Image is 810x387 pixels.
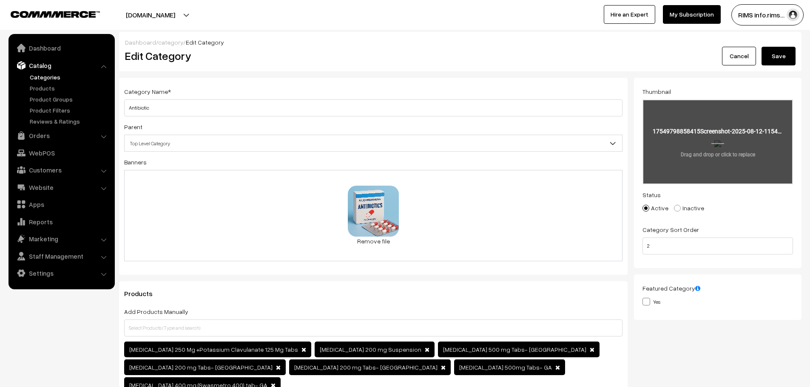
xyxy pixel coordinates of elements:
a: COMMMERCE [11,8,85,19]
label: Thumbnail [642,87,671,96]
a: Customers [11,162,112,178]
label: Category Sort Order [642,225,699,234]
a: Marketing [11,231,112,246]
a: Cancel [722,47,756,65]
span: Products [124,289,163,298]
span: Top Level Category [124,135,622,152]
span: [MEDICAL_DATA] 250 Mg +Potassium Clavulanate 125 Mg Tabs [129,346,298,353]
a: Product Groups [28,95,112,104]
a: Categories [28,73,112,82]
img: user [787,8,799,21]
label: Inactive [674,203,704,212]
a: Product Filters [28,106,112,115]
label: Add Products Manually [124,307,188,316]
a: Reports [11,214,112,229]
a: Hire an Expert [604,5,655,24]
label: Active [642,203,668,212]
input: Select Products (Type and search) [124,319,622,336]
a: Staff Management [11,249,112,264]
img: COMMMERCE [11,11,100,17]
button: RIMS info.rims… [731,4,804,25]
span: [MEDICAL_DATA] 500 mg Tabs- [GEOGRAPHIC_DATA] [443,346,586,353]
span: [MEDICAL_DATA] 200 mg Tabs- [GEOGRAPHIC_DATA] [129,364,273,371]
div: / / [125,38,796,47]
label: Banners [124,158,147,167]
a: My Subscription [663,5,721,24]
span: Top Level Category [125,136,622,151]
a: Catalog [11,58,112,73]
label: Status [642,190,661,199]
button: Save [762,47,796,65]
input: Enter Number [642,237,793,254]
a: Products [28,84,112,93]
a: Reviews & Ratings [28,117,112,126]
label: Featured Category [642,284,700,293]
span: [MEDICAL_DATA] 200 mg Tabs- [GEOGRAPHIC_DATA] [294,364,438,371]
a: WebPOS [11,145,112,161]
a: Dashboard [125,39,156,46]
label: Category Name [124,87,171,96]
a: Remove file [348,237,399,246]
input: Category Name [124,99,622,116]
label: Parent [124,122,142,131]
span: [MEDICAL_DATA] 500mg Tabs- GA [459,364,552,371]
a: Orders [11,128,112,143]
h2: Edit Category [125,49,625,62]
a: Website [11,180,112,195]
a: Dashboard [11,40,112,56]
label: Yes [642,297,660,306]
a: Settings [11,266,112,281]
a: Apps [11,197,112,212]
span: [MEDICAL_DATA] 200 mg Suspension [320,346,421,353]
button: [DOMAIN_NAME] [96,4,205,25]
a: category [158,39,183,46]
span: Edit Category [186,39,224,46]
